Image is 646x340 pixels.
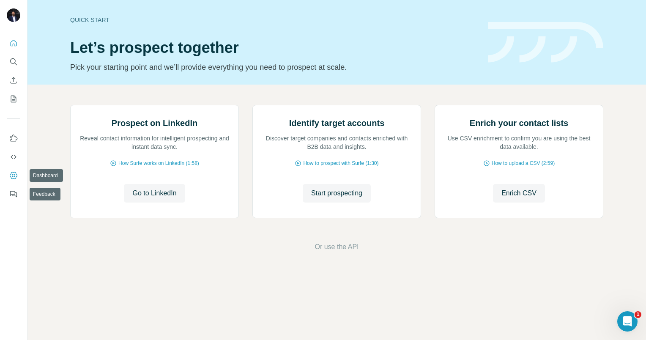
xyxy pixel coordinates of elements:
button: Enrich CSV [493,184,545,203]
button: Quick start [7,36,20,51]
button: Feedback [7,186,20,202]
span: How to upload a CSV (2:59) [492,159,555,167]
span: How to prospect with Surfe (1:30) [303,159,378,167]
span: Go to LinkedIn [132,188,176,198]
button: Start prospecting [303,184,371,203]
p: Discover target companies and contacts enriched with B2B data and insights. [261,134,412,151]
iframe: Intercom live chat [617,311,638,332]
button: Use Surfe on LinkedIn [7,131,20,146]
button: Dashboard [7,168,20,183]
div: Quick start [70,16,478,24]
span: 1 [635,311,641,318]
button: Go to LinkedIn [124,184,185,203]
button: Use Surfe API [7,149,20,165]
h1: Let’s prospect together [70,39,478,56]
img: banner [488,22,603,63]
button: Enrich CSV [7,73,20,88]
h2: Enrich your contact lists [470,117,568,129]
p: Reveal contact information for intelligent prospecting and instant data sync. [79,134,230,151]
span: Start prospecting [311,188,362,198]
h2: Identify target accounts [289,117,385,129]
span: How Surfe works on LinkedIn (1:58) [118,159,199,167]
button: Search [7,54,20,69]
h2: Prospect on LinkedIn [112,117,197,129]
button: Or use the API [315,242,359,252]
p: Pick your starting point and we’ll provide everything you need to prospect at scale. [70,61,478,73]
span: Enrich CSV [501,188,537,198]
p: Use CSV enrichment to confirm you are using the best data available. [443,134,594,151]
button: My lists [7,91,20,107]
img: Avatar [7,8,20,22]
